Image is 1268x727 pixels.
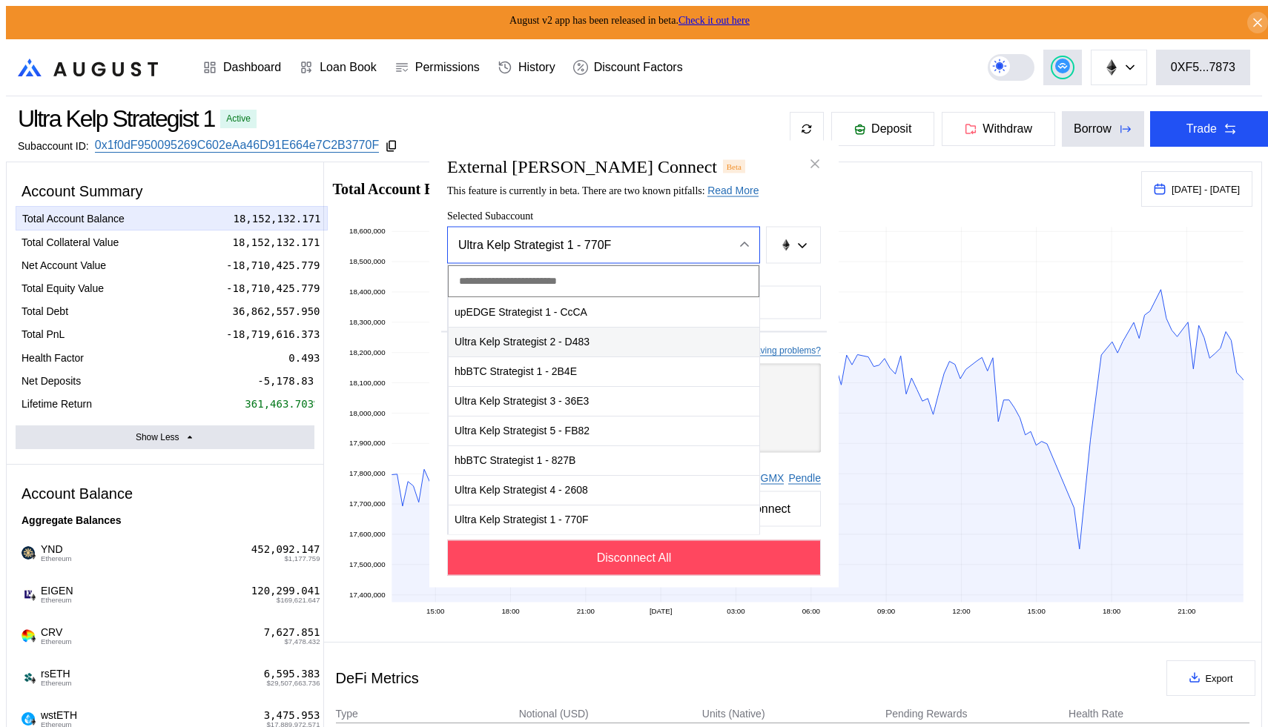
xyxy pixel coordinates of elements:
[22,712,35,726] img: wstETH.png
[22,546,35,560] img: ynd.png
[1069,708,1123,720] div: Health Rate
[22,374,81,388] div: Net Deposits
[284,555,320,562] span: $1,177.759
[349,409,386,417] text: 18,000,000
[877,607,896,615] text: 09:00
[30,718,37,726] img: svg+xml,%3c
[447,185,759,196] span: This feature is currently in beta. There are two known pitfalls:
[277,597,320,604] span: $169,621.647
[41,680,72,687] span: Ethereum
[251,543,320,556] div: 452,092.147
[30,635,37,643] img: svg+xml,%3c
[35,668,72,687] span: rsETH
[35,626,72,645] span: CRV
[788,472,821,485] a: Pendle
[447,226,760,263] button: Close menu
[22,671,35,684] img: Icon___Dark.png
[336,708,358,720] div: Type
[1103,59,1120,76] img: chain logo
[449,356,759,386] button: hbBTC Strategist 1 - 2B4E
[284,638,320,645] span: $7,478.432
[349,318,386,326] text: 18,300,000
[519,708,589,720] div: Notional (USD)
[264,668,320,680] div: 6,595.383
[16,508,314,532] div: Aggregate Balances
[1178,607,1196,615] text: 21:00
[35,543,72,562] span: YND
[35,585,73,604] span: EIGEN
[349,530,386,538] text: 17,600,000
[447,156,717,176] h2: External [PERSON_NAME] Connect
[264,709,320,722] div: 3,475.953
[426,607,445,615] text: 15:00
[726,496,796,521] span: Disconnect
[1103,607,1121,615] text: 18:00
[509,15,750,26] span: August v2 app has been released in beta.
[780,239,792,250] img: chain logo
[449,356,759,386] span: hbBTC Strategist 1 - 2B4E
[1027,607,1046,615] text: 15:00
[1172,184,1240,195] span: [DATE] - [DATE]
[1206,673,1233,684] span: Export
[320,61,377,74] div: Loan Book
[18,105,214,133] div: Ultra Kelp Strategist 1
[22,351,84,365] div: Health Factor
[871,122,911,136] span: Deposit
[264,626,320,639] div: 7,627.851
[449,445,759,475] span: hbBTC Strategist 1 - 827B
[226,113,251,124] div: Active
[251,585,320,597] div: 120,299.041
[257,374,320,388] div: -5,178.838
[449,504,759,534] span: Ultra Kelp Strategist 1 - 770F
[30,552,37,560] img: svg+xml,%3c
[41,597,73,604] span: Ethereum
[232,236,320,249] div: 18,152,132.171
[349,379,386,387] text: 18,100,000
[802,607,820,615] text: 06:00
[22,328,65,341] div: Total PnL
[349,591,386,599] text: 17,400,000
[245,397,320,411] div: 361,463.703%
[22,212,125,225] div: Total Account Balance
[41,555,72,562] span: Ethereum
[22,588,35,601] img: eigen.jpg
[766,226,821,263] button: chain logo
[449,475,759,505] button: Ultra Kelp Strategist 4 - 2608
[95,139,379,153] a: 0x1f0dF950095269C602eAa46D91E664e7C2B3770F
[447,540,821,575] button: Disconnect All
[983,122,1032,136] span: Withdraw
[226,328,320,341] div: -18,719,616.373
[449,505,759,534] button: Ultra Kelp Strategist 1 - 770F
[223,61,281,74] div: Dashboard
[723,159,745,173] div: Beta
[447,210,821,222] span: Selected Subaccount
[449,326,759,356] span: Ultra Kelp Strategist 2 - D483
[501,607,520,615] text: 18:00
[1171,61,1235,74] div: 0XF5...7873
[594,61,683,74] div: Discount Factors
[336,670,419,687] div: DeFi Metrics
[233,212,320,225] div: 18,152,132.171
[449,416,759,445] button: Ultra Kelp Strategist 5 - FB82
[349,348,386,356] text: 18,200,000
[727,607,745,615] text: 03:00
[16,177,314,206] div: Account Summary
[349,257,386,265] text: 18,500,000
[702,708,765,720] div: Units (Native)
[952,607,971,615] text: 12:00
[16,479,314,508] div: Account Balance
[597,551,672,564] span: Disconnect All
[22,397,92,411] div: Lifetime Return
[333,182,1130,196] h2: Total Account Balance
[232,305,320,318] div: 36,862,557.950
[518,61,555,74] div: History
[288,351,320,365] div: 0.493
[761,472,785,485] a: GMX
[458,238,717,251] div: Ultra Kelp Strategist 1 - 770F
[22,629,35,643] img: Curve.png
[803,152,827,176] button: close modal
[707,184,759,196] a: Read More
[349,469,386,477] text: 17,800,000
[349,499,386,508] text: 17,700,000
[885,708,968,720] div: Pending Rewards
